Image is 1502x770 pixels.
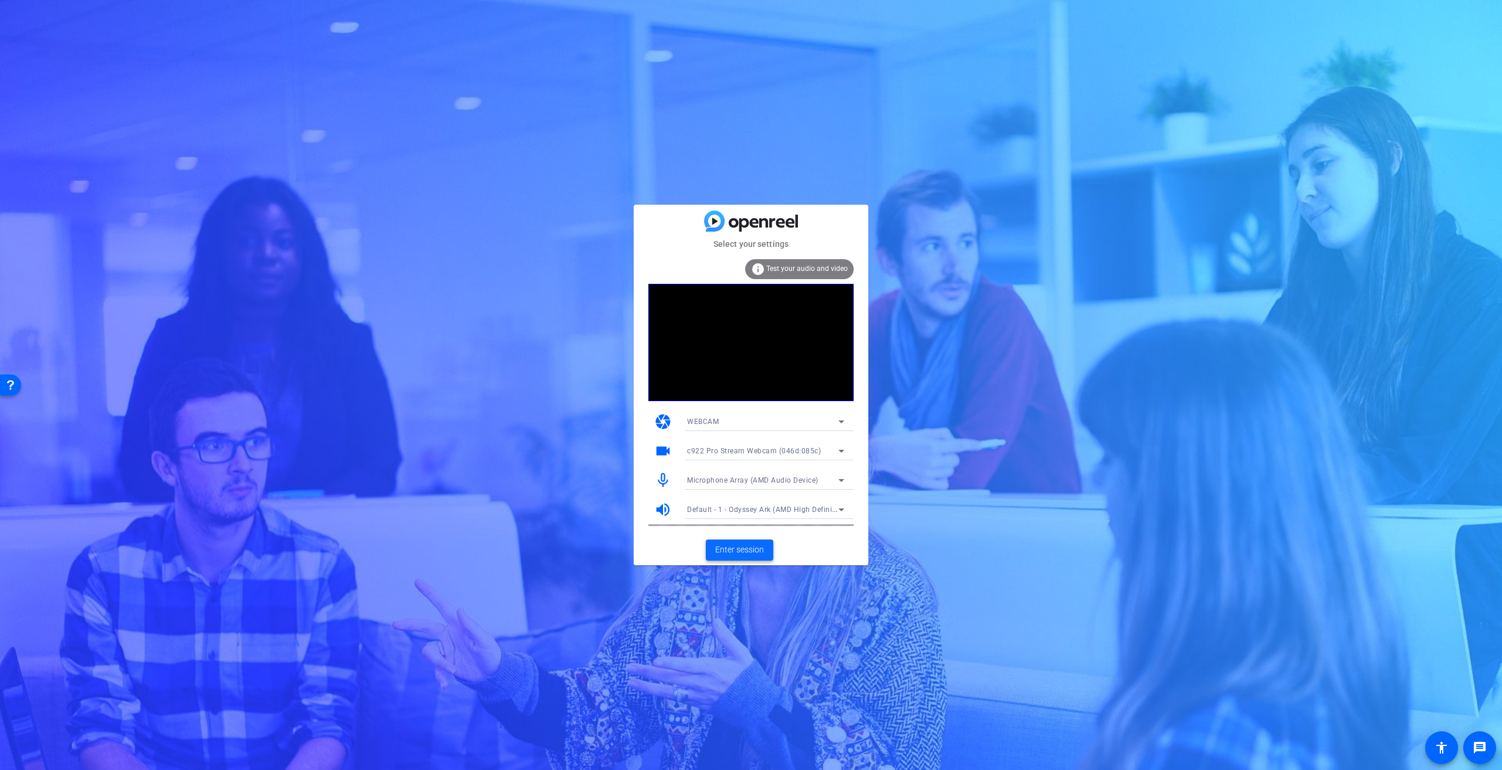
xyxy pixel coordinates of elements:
span: c922 Pro Stream Webcam (046d:085c) [687,447,821,455]
span: Enter session [715,544,764,556]
span: Default - 1 - Odyssey Ark (AMD High Definition Audio Device) [687,504,895,514]
button: Enter session [706,540,773,561]
mat-icon: volume_up [654,501,672,518]
mat-icon: mic_none [654,472,672,489]
mat-icon: message [1473,741,1487,755]
mat-icon: videocam [654,442,672,460]
mat-icon: accessibility [1435,741,1449,755]
span: WEBCAM [687,418,719,426]
span: Microphone Array (AMD Audio Device) [687,476,818,484]
mat-icon: camera [654,413,672,430]
mat-card-subtitle: Select your settings [634,238,868,250]
mat-icon: info [751,262,765,276]
span: Test your audio and video [766,264,848,273]
img: blue-gradient.svg [704,211,798,231]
